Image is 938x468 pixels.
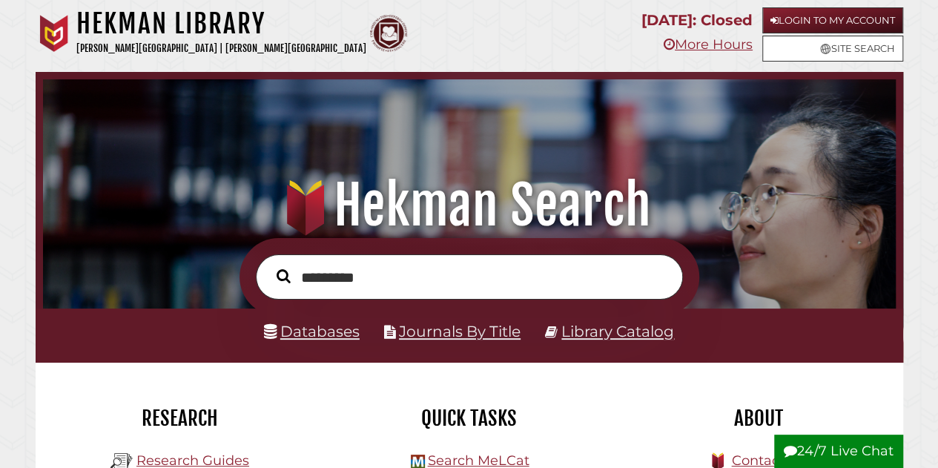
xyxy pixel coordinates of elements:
i: Search [277,268,291,283]
img: Calvin Theological Seminary [370,15,407,52]
h2: Research [47,406,314,431]
h2: Quick Tasks [336,406,603,431]
h1: Hekman Search [56,173,881,238]
h2: About [625,406,892,431]
a: Login to My Account [762,7,903,33]
a: Databases [264,322,360,340]
a: Library Catalog [561,322,674,340]
p: [DATE]: Closed [641,7,753,33]
a: Journals By Title [399,322,521,340]
a: Site Search [762,36,903,62]
img: Calvin University [36,15,73,52]
h1: Hekman Library [76,7,366,40]
a: More Hours [664,36,753,53]
button: Search [269,266,298,287]
p: [PERSON_NAME][GEOGRAPHIC_DATA] | [PERSON_NAME][GEOGRAPHIC_DATA] [76,40,366,57]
